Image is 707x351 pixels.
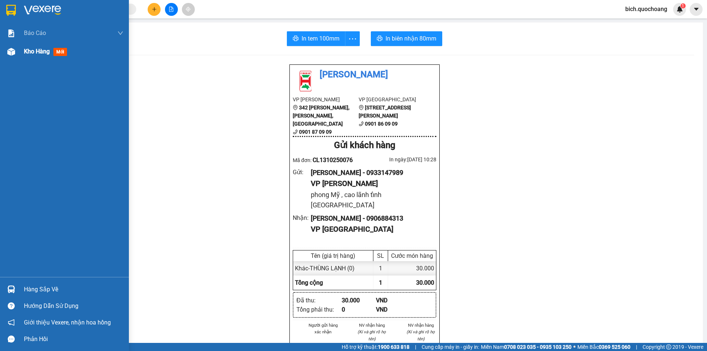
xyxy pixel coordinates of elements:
span: Giới thiệu Vexere, nhận hoa hồng [24,318,111,327]
div: 1 [373,261,388,275]
span: In biên nhận 80mm [386,34,436,43]
span: more [345,34,359,43]
span: file-add [169,7,174,12]
span: Miền Bắc [577,343,630,351]
div: Phản hồi [24,334,123,345]
div: In ngày: [DATE] 10:28 [365,155,436,164]
div: [PERSON_NAME] - 0933147989 [311,168,430,178]
strong: 0369 525 060 [599,344,630,350]
div: phong Mỹ , cao lãnh tỉnh [GEOGRAPHIC_DATA] [6,34,81,61]
span: Nhận: [86,6,104,14]
div: [GEOGRAPHIC_DATA] [86,6,161,23]
button: aim [182,3,195,16]
span: printer [377,35,383,42]
div: [PERSON_NAME] [86,23,161,32]
b: 342 [PERSON_NAME], [PERSON_NAME], [GEOGRAPHIC_DATA] [293,105,349,127]
div: 0933147989 [6,24,81,34]
span: Tổng cộng [295,279,323,286]
span: | [415,343,416,351]
div: Đã thu : [296,296,342,305]
span: Cung cấp máy in - giấy in: [422,343,479,351]
button: plus [148,3,161,16]
span: phone [359,121,364,126]
div: [PERSON_NAME] [6,15,81,24]
li: [PERSON_NAME] [293,68,436,82]
span: message [8,336,15,343]
div: Mã đơn: [293,155,365,165]
i: (Kí và ghi rõ họ tên) [407,329,435,341]
img: logo.jpg [293,68,319,94]
li: NV nhận hàng [405,322,436,329]
div: VND [376,296,410,305]
span: notification [8,319,15,326]
span: Miền Nam [481,343,571,351]
button: printerIn tem 100mm [287,31,345,46]
span: 30.000 [416,279,434,286]
span: phone [293,129,298,134]
span: Kho hàng [24,48,50,55]
div: [PERSON_NAME] - 0906884313 [311,213,430,224]
button: printerIn biên nhận 80mm [371,31,442,46]
span: copyright [666,344,671,350]
button: file-add [165,3,178,16]
div: phong Mỹ , cao lãnh tỉnh [GEOGRAPHIC_DATA] [311,190,430,211]
span: CL1310250076 [313,157,353,164]
span: down [117,30,123,36]
li: NV nhận hàng [356,322,388,329]
span: Khác - THÙNG LẠNH (0) [295,265,355,272]
div: VP [PERSON_NAME] [311,178,430,189]
div: 30.000 [342,296,376,305]
div: Gửi : [293,168,311,177]
span: printer [293,35,299,42]
div: Hàng sắp về [24,284,123,295]
button: caret-down [690,3,703,16]
div: 0906884313 [86,32,161,42]
b: 0901 87 09 09 [299,129,332,135]
span: plus [152,7,157,12]
li: Người gửi hàng xác nhận [307,322,339,335]
img: warehouse-icon [7,48,15,56]
span: Hỗ trợ kỹ thuật: [342,343,409,351]
div: [PERSON_NAME] [6,6,81,15]
b: 0901 86 09 09 [365,121,398,127]
div: Gửi khách hàng [293,138,436,152]
span: 1 [379,279,382,286]
span: mới [53,48,67,56]
span: | [636,343,637,351]
img: icon-new-feature [676,6,683,13]
span: environment [359,105,364,110]
img: solution-icon [7,29,15,37]
span: Báo cáo [24,28,46,38]
div: Tên (giá trị hàng) [295,252,371,259]
div: Cước món hàng [390,252,434,259]
div: 0 [342,305,376,314]
span: environment [293,105,298,110]
img: warehouse-icon [7,285,15,293]
div: VND [376,305,410,314]
sup: 1 [680,3,686,8]
span: question-circle [8,302,15,309]
span: bich.quochoang [619,4,673,14]
div: SL [375,252,386,259]
div: Hướng dẫn sử dụng [24,301,123,312]
li: VP [GEOGRAPHIC_DATA] [359,95,425,103]
span: 1 [682,3,684,8]
div: VP [GEOGRAPHIC_DATA] [311,224,430,235]
li: VP [PERSON_NAME] [293,95,359,103]
img: logo-vxr [6,5,16,16]
div: Tổng phải thu : [296,305,342,314]
b: [STREET_ADDRESS][PERSON_NAME] [359,105,411,119]
strong: 0708 023 035 - 0935 103 250 [504,344,571,350]
div: Nhận : [293,213,311,222]
button: more [345,31,360,46]
span: ⚪️ [573,345,576,348]
i: (Kí và ghi rõ họ tên) [358,329,386,341]
div: 30.000 [388,261,436,275]
span: caret-down [693,6,700,13]
span: aim [186,7,191,12]
span: Gửi: [6,7,18,15]
strong: 1900 633 818 [378,344,409,350]
span: In tem 100mm [302,34,340,43]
